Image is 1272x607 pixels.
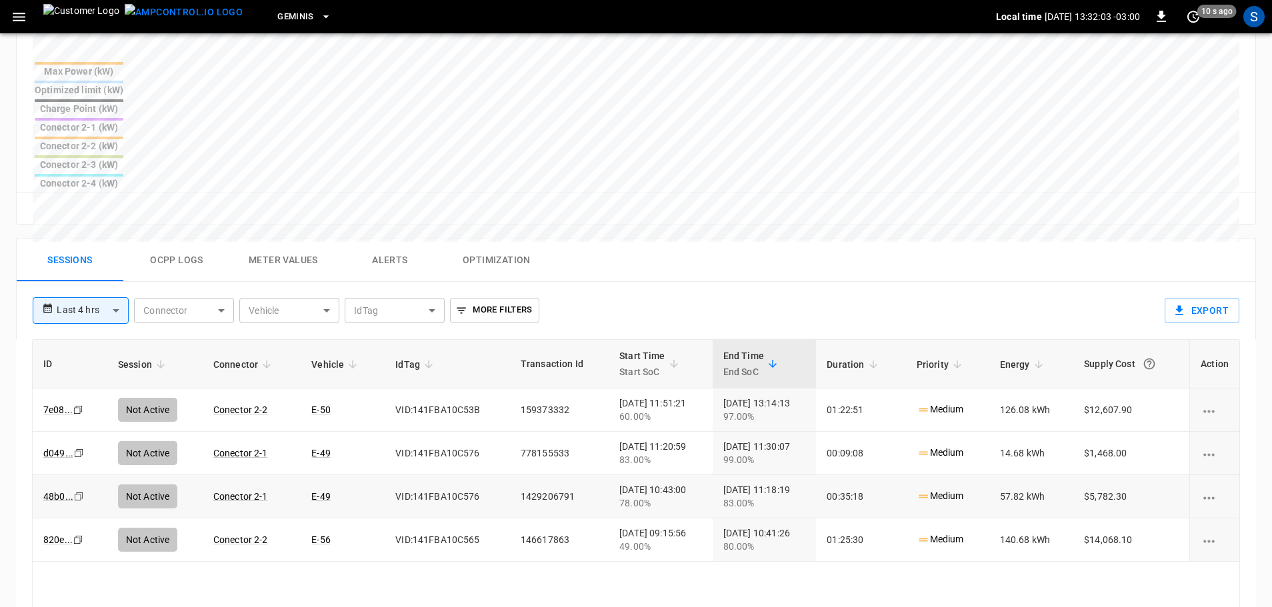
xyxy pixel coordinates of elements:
span: Connector [213,356,275,372]
a: Conector 2-2 [213,534,268,545]
div: copy [72,532,85,547]
a: E-49 [311,491,331,502]
div: 99.00% [723,453,806,466]
span: Session [118,356,169,372]
table: sessions table [33,340,1239,562]
a: Conector 2-1 [213,491,268,502]
span: Vehicle [311,356,361,372]
div: 80.00% [723,540,806,553]
div: charging session options [1201,446,1229,460]
button: Meter Values [230,239,337,282]
th: Action [1189,340,1239,388]
td: VID:141FBA10C565 [385,518,510,562]
p: Medium [917,532,964,546]
span: Start TimeStart SoC [619,348,683,380]
div: 49.00% [619,540,702,553]
div: [DATE] 10:43:00 [619,483,702,510]
span: End TimeEnd SoC [723,348,781,380]
th: ID [33,340,107,388]
a: E-56 [311,534,331,545]
div: Start Time [619,348,665,380]
button: Export [1165,298,1239,323]
div: Not Active [118,528,178,552]
td: 00:35:18 [816,475,905,518]
span: Duration [827,356,881,372]
div: Not Active [118,484,178,508]
img: ampcontrol.io logo [125,4,243,21]
div: [DATE] 09:15:56 [619,526,702,553]
p: Start SoC [619,364,665,380]
div: Supply Cost [1084,352,1179,376]
div: charging session options [1201,533,1229,546]
div: [DATE] 10:41:26 [723,526,806,553]
td: 01:25:30 [816,518,905,562]
button: The cost of your charging session based on your supply rates [1137,352,1161,376]
div: charging session options [1201,403,1229,416]
button: set refresh interval [1183,6,1204,27]
td: $14,068.10 [1073,518,1189,562]
div: 83.00% [723,496,806,510]
p: Medium [917,489,964,503]
div: 78.00% [619,496,702,510]
span: Priority [917,356,966,372]
td: 146617863 [510,518,609,562]
p: End SoC [723,364,764,380]
div: profile-icon [1243,6,1265,27]
th: Transaction Id [510,340,609,388]
button: Sessions [17,239,123,282]
div: 83.00% [619,453,702,466]
button: More Filters [450,298,539,323]
p: [DATE] 13:32:03 -03:00 [1045,10,1140,23]
span: 10 s ago [1197,5,1237,18]
td: VID:141FBA10C576 [385,475,510,518]
span: IdTag [395,356,437,372]
img: Customer Logo [43,4,119,29]
button: Optimization [443,239,550,282]
div: [DATE] 11:18:19 [723,483,806,510]
div: charging session options [1201,490,1229,503]
span: Energy [1000,356,1047,372]
button: Geminis [272,4,337,30]
span: Geminis [277,9,314,25]
div: Last 4 hrs [57,298,129,323]
button: Alerts [337,239,443,282]
div: End Time [723,348,764,380]
td: 140.68 kWh [989,518,1073,562]
p: Local time [996,10,1042,23]
div: copy [73,489,86,504]
button: Ocpp logs [123,239,230,282]
td: 57.82 kWh [989,475,1073,518]
td: 1429206791 [510,475,609,518]
td: $5,782.30 [1073,475,1189,518]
